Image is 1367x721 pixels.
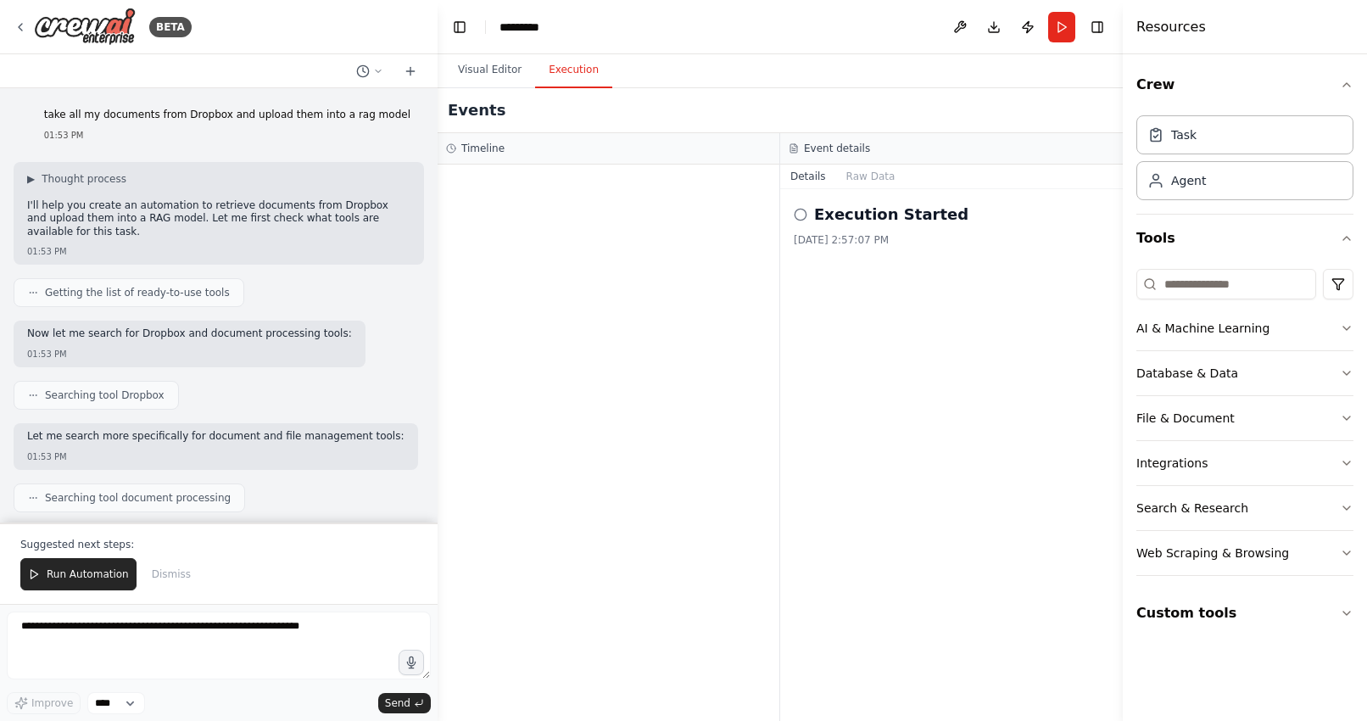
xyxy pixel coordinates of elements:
[535,53,612,88] button: Execution
[1136,410,1235,427] div: File & Document
[1136,590,1353,637] button: Custom tools
[1136,215,1353,262] button: Tools
[45,388,165,402] span: Searching tool Dropbox
[836,165,906,188] button: Raw Data
[1136,320,1269,337] div: AI & Machine Learning
[794,233,1109,247] div: [DATE] 2:57:07 PM
[804,142,870,155] h3: Event details
[1085,15,1109,39] button: Hide right sidebar
[27,245,410,258] div: 01:53 PM
[44,109,410,122] p: take all my documents from Dropbox and upload them into a rag model
[448,15,471,39] button: Hide left sidebar
[149,17,192,37] div: BETA
[399,650,424,675] button: Click to speak your automation idea
[1136,262,1353,590] div: Tools
[1136,441,1353,485] button: Integrations
[34,8,136,46] img: Logo
[499,19,539,36] nav: breadcrumb
[1136,500,1248,517] div: Search & Research
[1171,172,1206,189] div: Agent
[20,558,137,590] button: Run Automation
[7,692,81,714] button: Improve
[444,53,535,88] button: Visual Editor
[448,98,505,122] h2: Events
[814,203,968,226] h2: Execution Started
[1136,61,1353,109] button: Crew
[45,286,230,299] span: Getting the list of ready-to-use tools
[27,450,405,463] div: 01:53 PM
[42,172,126,186] span: Thought process
[27,172,126,186] button: ▶Thought process
[397,61,424,81] button: Start a new chat
[1136,396,1353,440] button: File & Document
[385,696,410,710] span: Send
[152,567,191,581] span: Dismiss
[349,61,390,81] button: Switch to previous chat
[1136,486,1353,530] button: Search & Research
[27,430,405,444] p: Let me search more specifically for document and file management tools:
[1136,109,1353,214] div: Crew
[27,199,410,239] p: I'll help you create an automation to retrieve documents from Dropbox and upload them into a RAG ...
[1171,126,1197,143] div: Task
[27,172,35,186] span: ▶
[31,696,73,710] span: Improve
[1136,545,1289,562] div: Web Scraping & Browsing
[1136,351,1353,395] button: Database & Data
[1136,306,1353,350] button: AI & Machine Learning
[1136,365,1238,382] div: Database & Data
[45,491,231,505] span: Searching tool document processing
[1136,531,1353,575] button: Web Scraping & Browsing
[780,165,836,188] button: Details
[143,558,199,590] button: Dismiss
[20,538,417,551] p: Suggested next steps:
[1136,17,1206,37] h4: Resources
[44,129,410,142] div: 01:53 PM
[461,142,505,155] h3: Timeline
[1136,455,1208,472] div: Integrations
[27,327,352,341] p: Now let me search for Dropbox and document processing tools:
[47,567,129,581] span: Run Automation
[378,693,431,713] button: Send
[27,348,352,360] div: 01:53 PM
